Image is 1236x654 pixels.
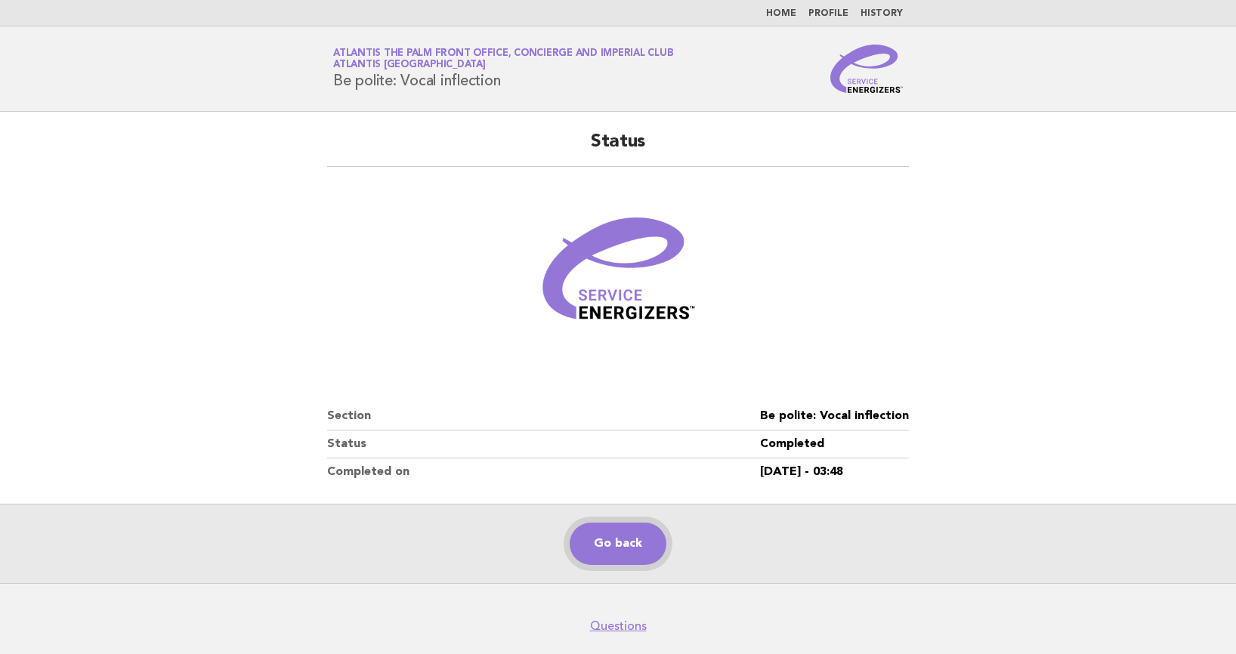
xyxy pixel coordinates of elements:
[327,430,760,458] dt: Status
[760,403,909,430] dd: Be polite: Vocal inflection
[333,60,486,70] span: Atlantis [GEOGRAPHIC_DATA]
[333,48,673,69] a: Atlantis The Palm Front Office, Concierge and Imperial ClubAtlantis [GEOGRAPHIC_DATA]
[760,430,909,458] dd: Completed
[808,9,848,18] a: Profile
[830,45,903,93] img: Service Energizers
[766,9,796,18] a: Home
[861,9,903,18] a: History
[527,185,709,366] img: Verified
[327,130,909,167] h2: Status
[590,619,647,634] a: Questions
[333,49,673,88] h1: Be polite: Vocal inflection
[327,403,760,430] dt: Section
[570,523,666,565] a: Go back
[327,458,760,486] dt: Completed on
[760,458,909,486] dd: [DATE] - 03:48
